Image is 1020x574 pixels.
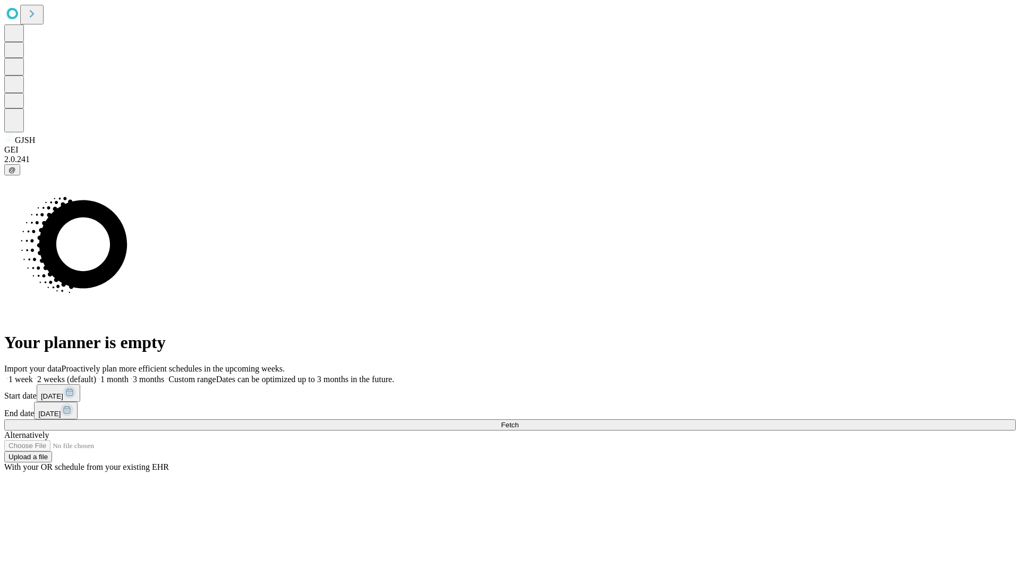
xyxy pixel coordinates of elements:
span: With your OR schedule from your existing EHR [4,462,169,471]
span: GJSH [15,136,35,145]
span: 2 weeks (default) [37,375,96,384]
h1: Your planner is empty [4,333,1016,352]
button: @ [4,164,20,175]
span: Alternatively [4,430,49,440]
span: Fetch [501,421,518,429]
span: [DATE] [38,410,61,418]
div: 2.0.241 [4,155,1016,164]
span: 3 months [133,375,164,384]
span: Proactively plan more efficient schedules in the upcoming weeks. [62,364,285,373]
button: [DATE] [34,402,78,419]
span: Dates can be optimized up to 3 months in the future. [216,375,394,384]
div: Start date [4,384,1016,402]
div: GEI [4,145,1016,155]
span: @ [8,166,16,174]
button: [DATE] [37,384,80,402]
span: Custom range [168,375,216,384]
span: 1 week [8,375,33,384]
span: Import your data [4,364,62,373]
span: 1 month [100,375,129,384]
button: Upload a file [4,451,52,462]
div: End date [4,402,1016,419]
button: Fetch [4,419,1016,430]
span: [DATE] [41,392,63,400]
